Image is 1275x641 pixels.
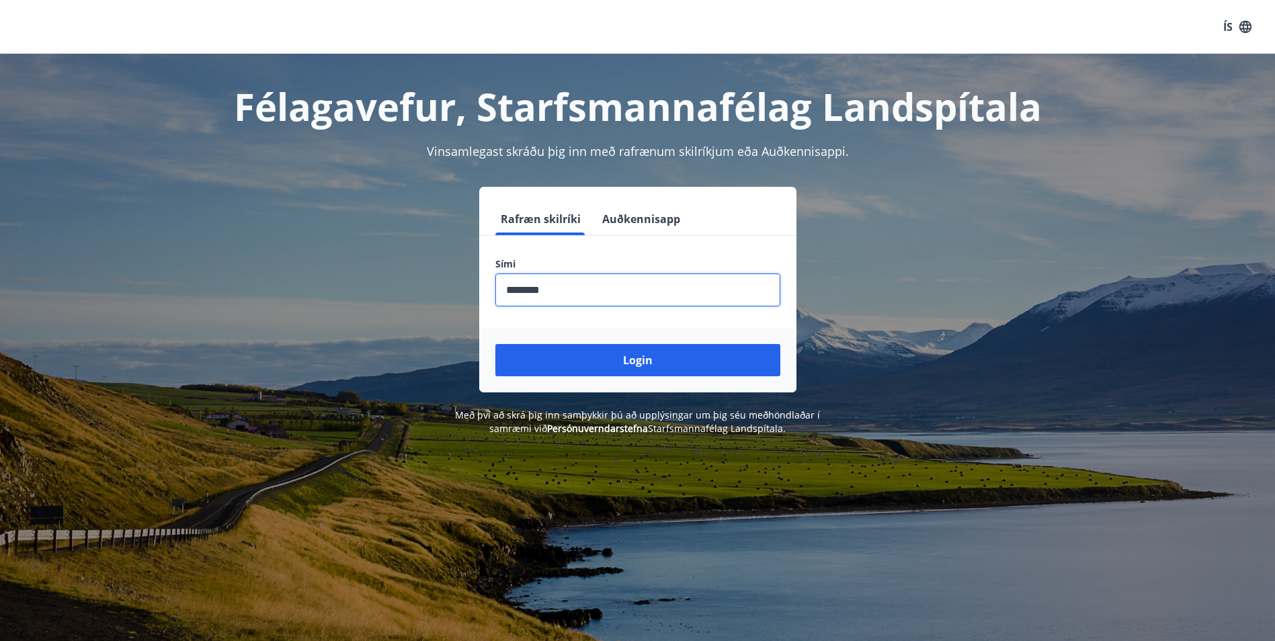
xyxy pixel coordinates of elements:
[427,143,849,159] span: Vinsamlegast skráðu þig inn með rafrænum skilríkjum eða Auðkennisappi.
[455,409,820,435] span: Með því að skrá þig inn samþykkir þú að upplýsingar um þig séu meðhöndlaðar í samræmi við Starfsm...
[495,344,780,376] button: Login
[547,422,648,435] a: Persónuverndarstefna
[1216,15,1259,39] button: ÍS
[170,81,1106,132] h1: Félagavefur, Starfsmannafélag Landspítala
[495,203,586,235] button: Rafræn skilríki
[495,257,780,271] label: Sími
[597,203,686,235] button: Auðkennisapp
